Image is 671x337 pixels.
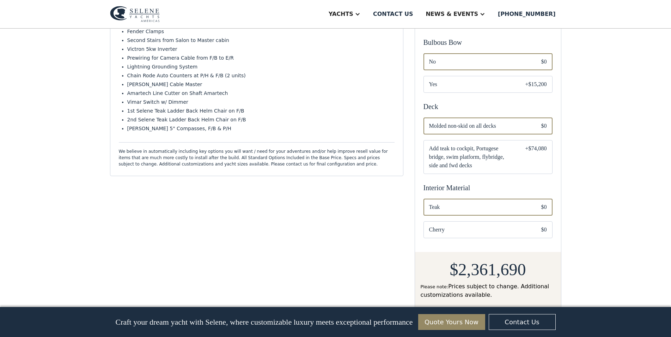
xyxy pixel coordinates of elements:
a: Contact Us [489,314,556,330]
li: Lightning Grounding System [127,63,395,71]
div: $0 [541,122,547,130]
h2: $2,361,690 [450,260,526,279]
div: +$74,080 [525,144,547,170]
span: Please note: [421,284,449,289]
img: logo [110,6,160,22]
div: $0 [541,225,547,234]
div: Bulbous Bow [423,37,553,48]
div: Yachts [329,10,353,18]
div: Deck [423,101,553,112]
div: Interior Material [423,182,553,193]
li: Prewiring for Camera Cable from F/B to E/R [127,54,395,62]
span: Add teak to cockpit, Portugese bridge, swim platform, flybridge, side and fwd decks [429,144,514,170]
span: No [429,58,530,66]
p: Craft your dream yacht with Selene, where customizable luxury meets exceptional performance [115,318,413,327]
li: Chain Rode Auto Counters at P/H & F/B (2 units) [127,72,395,79]
li: Vimar Switch w/ Dimmer [127,98,395,106]
li: 2nd Selene Teak Ladder Back Helm Chair on F/B [127,116,395,124]
li: Victron 5kw Inverter [127,46,395,53]
div: [PHONE_NUMBER] [498,10,555,18]
li: Second Stairs from Salon to Master cabin [127,37,395,44]
div: We believe in automatically including key options you will want / need for your adventures and/or... [119,148,395,167]
span: Yes [429,80,514,89]
span: Teak [429,203,530,211]
li: [PERSON_NAME] Cable Master [127,81,395,88]
li: Amartech Line Cutter on Shaft Amartech [127,90,395,97]
li: [PERSON_NAME] 5" Compasses, F/B & P/H [127,125,395,132]
span: Molded non-skid on all decks [429,122,530,130]
li: 1st Selene Teak Ladder Back Helm Chair on F/B [127,107,395,115]
div: News & EVENTS [426,10,478,18]
div: $0 [541,203,547,211]
div: +$15,200 [525,80,547,89]
span: Cherry [429,225,530,234]
div: $0 [541,58,547,66]
li: Fender Clamps [127,28,395,35]
div: Contact us [373,10,413,18]
a: Quote Yours Now [418,314,485,330]
div: Prices subject to change. Additional customizations available. [421,282,555,299]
